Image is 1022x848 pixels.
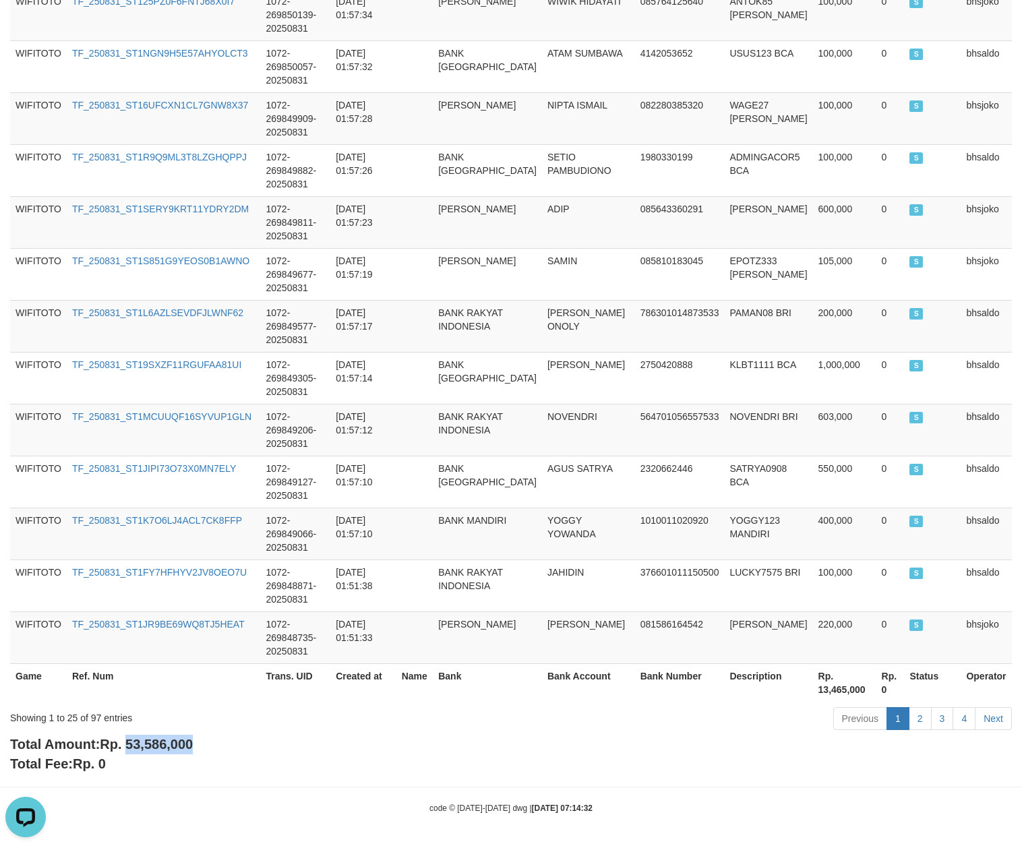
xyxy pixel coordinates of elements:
td: NOVENDRI [542,404,635,456]
td: bhsaldo [961,404,1012,456]
td: 376601011150500 [635,559,725,611]
td: 1072-269850057-20250831 [260,40,330,92]
td: NOVENDRI BRI [724,404,812,456]
th: Operator [961,663,1012,702]
td: 100,000 [813,144,876,196]
small: code © [DATE]-[DATE] dwg | [429,804,593,813]
td: BANK [GEOGRAPHIC_DATA] [433,456,542,508]
td: LUCKY7575 BRI [724,559,812,611]
span: Rp. 0 [73,756,106,771]
td: 0 [876,300,905,352]
td: 1072-269849677-20250831 [260,248,330,300]
th: Bank [433,663,542,702]
td: [DATE] 01:57:12 [330,404,396,456]
td: BANK [GEOGRAPHIC_DATA] [433,352,542,404]
td: 400,000 [813,508,876,559]
td: 105,000 [813,248,876,300]
a: TF_250831_ST1K7O6LJ4ACL7CK8FFP [72,515,242,526]
b: Total Fee: [10,756,106,771]
td: BANK [GEOGRAPHIC_DATA] [433,40,542,92]
td: bhsaldo [961,456,1012,508]
td: [DATE] 01:57:19 [330,248,396,300]
td: PAMAN08 BRI [724,300,812,352]
a: TF_250831_ST1FY7HFHYV2JV8OEO7U [72,567,247,578]
td: 082280385320 [635,92,725,144]
td: 1072-269849811-20250831 [260,196,330,248]
td: 0 [876,559,905,611]
a: 3 [931,707,954,730]
td: 564701056557533 [635,404,725,456]
td: 1010011020920 [635,508,725,559]
a: TF_250831_ST1L6AZLSEVDFJLWNF62 [72,307,243,318]
td: YOGGY YOWANDA [542,508,635,559]
td: 2320662446 [635,456,725,508]
span: SUCCESS [909,204,923,216]
td: BANK RAKYAT INDONESIA [433,300,542,352]
td: WIFITOTO [10,92,67,144]
a: TF_250831_ST1JIPI73O73X0MN7ELY [72,463,236,474]
td: [DATE] 01:57:32 [330,40,396,92]
td: 081586164542 [635,611,725,663]
td: bhsaldo [961,352,1012,404]
td: bhsaldo [961,559,1012,611]
td: WIFITOTO [10,404,67,456]
td: 0 [876,611,905,663]
td: [DATE] 01:57:23 [330,196,396,248]
td: bhsaldo [961,144,1012,196]
td: 550,000 [813,456,876,508]
td: 1072-269848871-20250831 [260,559,330,611]
td: 0 [876,144,905,196]
td: WIFITOTO [10,456,67,508]
td: 0 [876,404,905,456]
td: 1072-269849577-20250831 [260,300,330,352]
td: YOGGY123 MANDIRI [724,508,812,559]
td: [DATE] 01:51:38 [330,559,396,611]
td: 1072-269849206-20250831 [260,404,330,456]
th: Created at [330,663,396,702]
td: 1072-269848735-20250831 [260,611,330,663]
span: SUCCESS [909,412,923,423]
td: ADIP [542,196,635,248]
td: NIPTA ISMAIL [542,92,635,144]
th: Game [10,663,67,702]
th: Rp. 13,465,000 [813,663,876,702]
th: Status [904,663,961,702]
td: 0 [876,92,905,144]
td: WIFITOTO [10,352,67,404]
th: Bank Number [635,663,725,702]
b: Total Amount: [10,737,193,752]
td: 220,000 [813,611,876,663]
td: 4142053652 [635,40,725,92]
td: WIFITOTO [10,300,67,352]
td: [PERSON_NAME] [542,352,635,404]
td: WIFITOTO [10,144,67,196]
td: ATAM SUMBAWA [542,40,635,92]
td: [DATE] 01:57:14 [330,352,396,404]
td: 100,000 [813,40,876,92]
th: Rp. 0 [876,663,905,702]
td: 2750420888 [635,352,725,404]
td: [DATE] 01:57:26 [330,144,396,196]
td: [PERSON_NAME] ONOLY [542,300,635,352]
td: 603,000 [813,404,876,456]
a: Next [975,707,1012,730]
button: Open LiveChat chat widget [5,5,46,46]
a: 1 [886,707,909,730]
td: BANK RAKYAT INDONESIA [433,559,542,611]
span: SUCCESS [909,308,923,320]
strong: [DATE] 07:14:32 [532,804,593,813]
td: 0 [876,196,905,248]
td: bhsjoko [961,196,1012,248]
span: SUCCESS [909,360,923,371]
td: bhsaldo [961,300,1012,352]
td: [PERSON_NAME] [724,611,812,663]
td: bhsjoko [961,611,1012,663]
td: 0 [876,248,905,300]
span: SUCCESS [909,256,923,268]
td: [DATE] 01:57:10 [330,508,396,559]
a: TF_250831_ST1R9Q9ML3T8LZGHQPPJ [72,152,247,162]
td: 0 [876,352,905,404]
td: SAMIN [542,248,635,300]
td: JAHIDIN [542,559,635,611]
th: Ref. Num [67,663,261,702]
